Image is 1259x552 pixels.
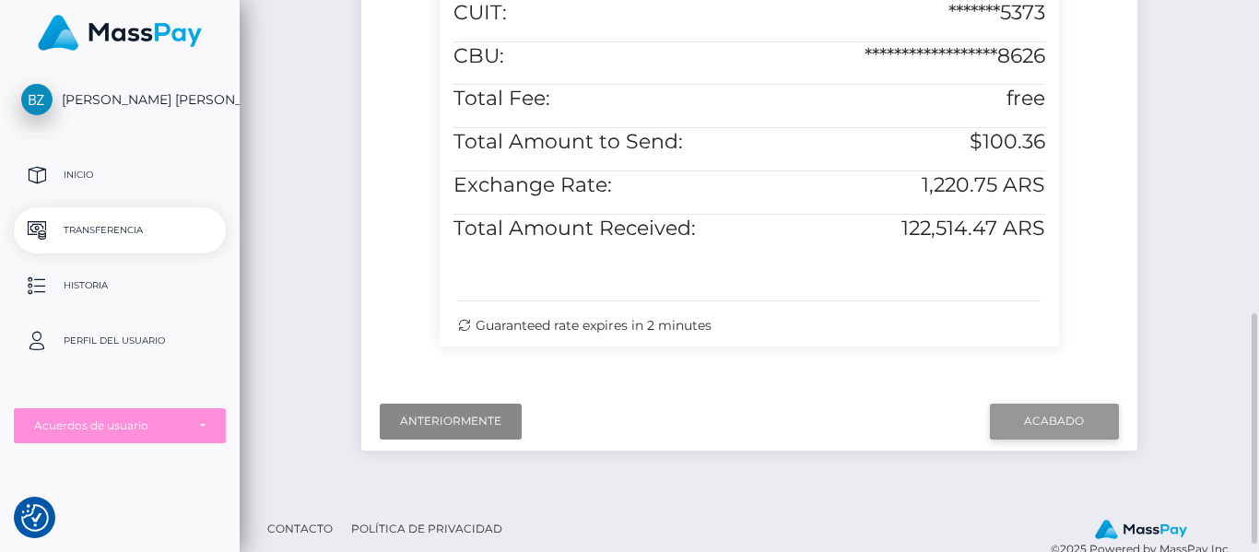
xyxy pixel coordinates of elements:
[21,327,218,355] p: Perfil del usuario
[763,128,1045,157] h5: $100.36
[14,91,226,108] span: [PERSON_NAME] [PERSON_NAME]
[21,161,218,189] p: Inicio
[21,272,218,299] p: Historia
[21,504,49,532] button: Consent Preferences
[14,263,226,309] a: Historia
[21,504,49,532] img: Revisit consent button
[453,215,735,243] h5: Total Amount Received:
[458,316,1040,335] div: Guaranteed rate expires in 2 minutes
[763,85,1045,113] h5: free
[453,85,735,113] h5: Total Fee:
[380,404,522,439] input: Anteriormente
[14,408,226,443] button: Acuerdos de usuario
[14,207,226,253] a: Transferencia
[453,128,735,157] h5: Total Amount to Send:
[1095,520,1187,540] img: MassPay
[38,15,202,51] img: MassPay
[453,171,735,200] h5: Exchange Rate:
[453,42,735,71] h5: CBU:
[763,171,1045,200] h5: 1,220.75 ARS
[14,152,226,198] a: Inicio
[344,514,510,543] a: Política de privacidad
[763,215,1045,243] h5: 122,514.47 ARS
[21,217,218,244] p: Transferencia
[990,404,1119,439] input: Acabado
[34,418,185,433] div: Acuerdos de usuario
[260,514,340,543] a: Contacto
[14,318,226,364] a: Perfil del usuario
